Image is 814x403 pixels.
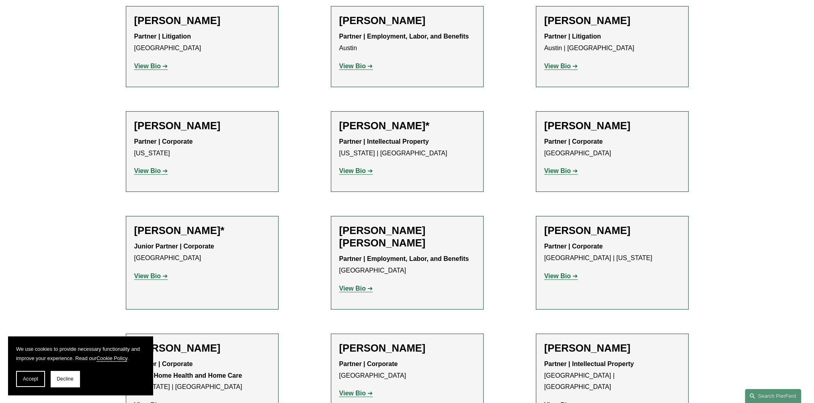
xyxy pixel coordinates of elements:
[96,355,127,361] a: Cookie Policy
[134,120,270,132] h2: [PERSON_NAME]
[339,390,373,397] a: View Bio
[745,389,801,403] a: Search this site
[134,243,214,250] strong: Junior Partner | Corporate
[51,371,80,387] button: Decline
[134,31,270,54] p: [GEOGRAPHIC_DATA]
[339,253,475,277] p: [GEOGRAPHIC_DATA]
[23,376,38,382] span: Accept
[544,120,680,132] h2: [PERSON_NAME]
[339,138,429,145] strong: Partner | Intellectual Property
[544,358,680,393] p: [GEOGRAPHIC_DATA] | [GEOGRAPHIC_DATA]
[544,342,680,354] h2: [PERSON_NAME]
[339,63,366,69] strong: View Bio
[339,390,366,397] strong: View Bio
[134,372,242,379] strong: Chair, Home Health and Home Care
[544,136,680,159] p: [GEOGRAPHIC_DATA]
[134,273,168,279] a: View Bio
[339,167,373,174] a: View Bio
[134,14,270,27] h2: [PERSON_NAME]
[544,167,578,174] a: View Bio
[544,241,680,264] p: [GEOGRAPHIC_DATA] | [US_STATE]
[134,167,168,174] a: View Bio
[134,33,191,40] strong: Partner | Litigation
[134,224,270,237] h2: [PERSON_NAME]*
[16,371,45,387] button: Accept
[339,342,475,354] h2: [PERSON_NAME]
[339,136,475,159] p: [US_STATE] | [GEOGRAPHIC_DATA]
[339,167,366,174] strong: View Bio
[16,344,145,363] p: We use cookies to provide necessary functionality and improve your experience. Read our .
[339,63,373,69] a: View Bio
[544,360,634,367] strong: Partner | Intellectual Property
[339,358,475,382] p: [GEOGRAPHIC_DATA]
[544,14,680,27] h2: [PERSON_NAME]
[544,243,603,250] strong: Partner | Corporate
[134,63,161,69] strong: View Bio
[544,167,571,174] strong: View Bio
[134,63,168,69] a: View Bio
[544,273,578,279] a: View Bio
[339,255,469,262] strong: Partner | Employment, Labor, and Benefits
[544,33,601,40] strong: Partner | Litigation
[134,342,270,354] h2: [PERSON_NAME]
[134,360,193,367] strong: Partner | Corporate
[544,31,680,54] p: Austin | [GEOGRAPHIC_DATA]
[544,138,603,145] strong: Partner | Corporate
[134,273,161,279] strong: View Bio
[339,120,475,132] h2: [PERSON_NAME]*
[134,358,270,393] p: [US_STATE] | [GEOGRAPHIC_DATA]
[339,14,475,27] h2: [PERSON_NAME]
[134,241,270,264] p: [GEOGRAPHIC_DATA]
[544,63,578,69] a: View Bio
[57,376,74,382] span: Decline
[134,136,270,159] p: [US_STATE]
[339,31,475,54] p: Austin
[339,285,373,292] a: View Bio
[339,360,398,367] strong: Partner | Corporate
[339,285,366,292] strong: View Bio
[339,224,475,249] h2: [PERSON_NAME] [PERSON_NAME]
[134,167,161,174] strong: View Bio
[544,63,571,69] strong: View Bio
[339,33,469,40] strong: Partner | Employment, Labor, and Benefits
[544,224,680,237] h2: [PERSON_NAME]
[8,336,153,395] section: Cookie banner
[544,273,571,279] strong: View Bio
[134,138,193,145] strong: Partner | Corporate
